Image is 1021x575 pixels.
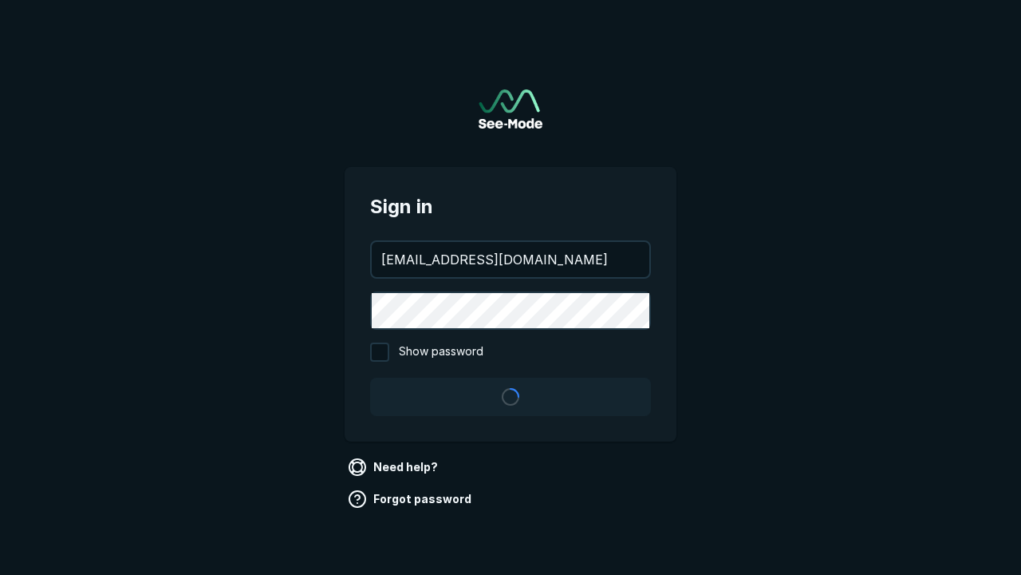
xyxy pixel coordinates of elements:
span: Sign in [370,192,651,221]
a: Forgot password [345,486,478,512]
a: Need help? [345,454,444,480]
img: See-Mode Logo [479,89,542,129]
input: your@email.com [372,242,649,277]
span: Show password [399,343,483,362]
a: Go to sign in [479,89,542,129]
